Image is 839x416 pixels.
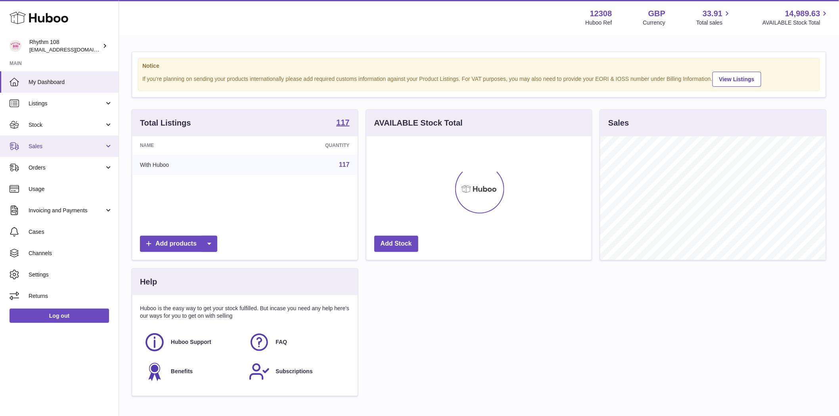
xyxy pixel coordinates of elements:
[29,100,104,107] span: Listings
[29,121,104,129] span: Stock
[374,236,418,252] a: Add Stock
[713,72,761,87] a: View Listings
[140,118,191,128] h3: Total Listings
[132,136,251,155] th: Name
[339,161,350,168] a: 117
[648,8,665,19] strong: GBP
[249,361,345,382] a: Subscriptions
[336,118,349,126] strong: 117
[29,143,104,150] span: Sales
[29,46,117,53] span: [EMAIL_ADDRESS][DOMAIN_NAME]
[251,136,358,155] th: Quantity
[29,271,113,279] span: Settings
[29,250,113,257] span: Channels
[142,71,816,87] div: If you're planning on sending your products internationally please add required customs informati...
[608,118,629,128] h3: Sales
[29,185,113,193] span: Usage
[374,118,463,128] h3: AVAILABLE Stock Total
[142,62,816,70] strong: Notice
[276,338,287,346] span: FAQ
[249,332,345,353] a: FAQ
[144,332,241,353] a: Huboo Support
[29,292,113,300] span: Returns
[276,368,312,375] span: Subscriptions
[29,78,113,86] span: My Dashboard
[171,338,211,346] span: Huboo Support
[762,19,829,27] span: AVAILABLE Stock Total
[590,8,612,19] strong: 12308
[140,277,157,287] h3: Help
[140,305,350,320] p: Huboo is the easy way to get your stock fulfilled. But incase you need any help here's our ways f...
[696,19,732,27] span: Total sales
[140,236,217,252] a: Add products
[29,164,104,172] span: Orders
[171,368,193,375] span: Benefits
[29,207,104,214] span: Invoicing and Payments
[703,8,722,19] span: 33.91
[785,8,820,19] span: 14,989.63
[10,309,109,323] a: Log out
[336,118,349,128] a: 117
[696,8,732,27] a: 33.91 Total sales
[132,155,251,175] td: With Huboo
[144,361,241,382] a: Benefits
[762,8,829,27] a: 14,989.63 AVAILABLE Stock Total
[586,19,612,27] div: Huboo Ref
[643,19,666,27] div: Currency
[29,38,101,53] div: Rhythm 108
[29,228,113,236] span: Cases
[10,40,21,52] img: internalAdmin-12308@internal.huboo.com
